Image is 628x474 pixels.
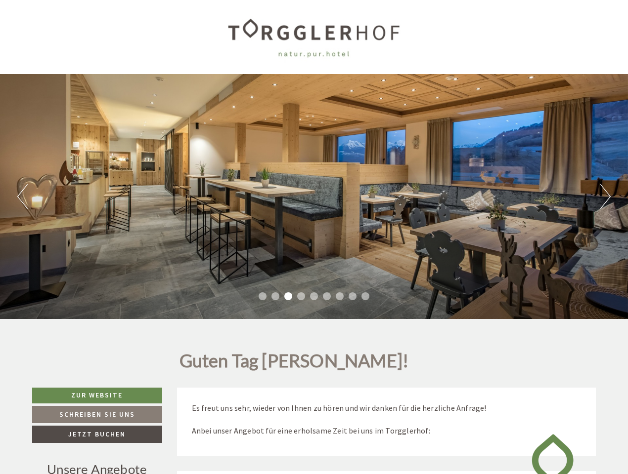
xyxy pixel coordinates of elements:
div: [DATE] [177,2,213,19]
div: [GEOGRAPHIC_DATA] [15,21,246,29]
a: Schreiben Sie uns [32,406,162,423]
button: Previous [17,184,28,209]
p: Es freut uns sehr, wieder von Ihnen zu hören und wir danken für die herzliche Anfrage! Anbei unse... [192,402,582,436]
a: Zur Website [32,388,162,403]
small: 16:27 [15,187,246,194]
button: Next [600,184,611,209]
a: Jetzt buchen [32,426,162,443]
div: Guten Tag [PERSON_NAME], vielen Dank für Ihre Nachricht. Gerne senden wir Ihnen ein Angebot für z... [8,19,251,196]
h1: Guten Tag [PERSON_NAME]! [179,351,409,376]
button: Senden [330,260,390,277]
